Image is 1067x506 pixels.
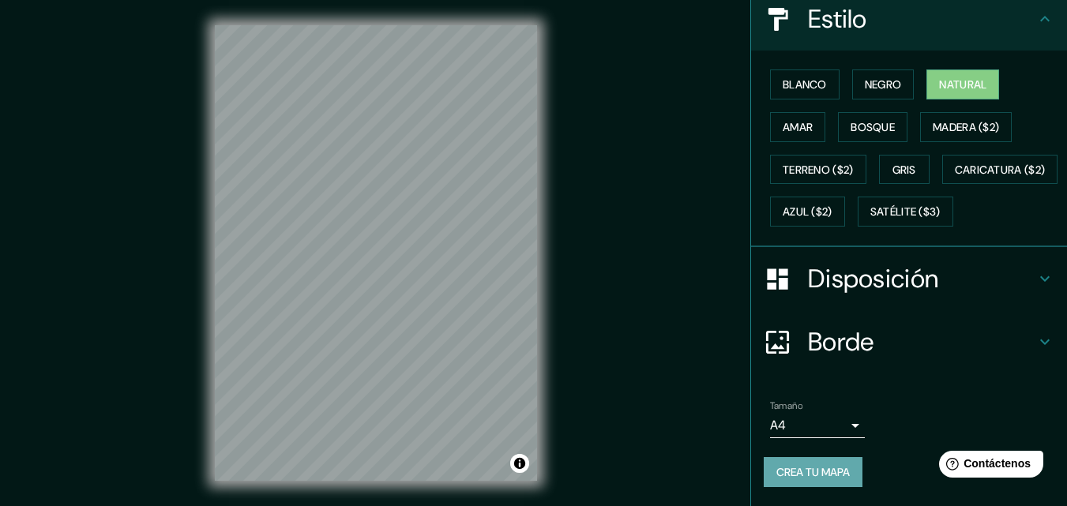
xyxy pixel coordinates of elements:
[933,120,999,134] font: Madera ($2)
[783,205,832,219] font: Azul ($2)
[879,155,930,185] button: Gris
[858,197,953,227] button: Satélite ($3)
[942,155,1058,185] button: Caricatura ($2)
[751,247,1067,310] div: Disposición
[852,69,915,99] button: Negro
[751,310,1067,373] div: Borde
[783,77,827,92] font: Blanco
[920,112,1012,142] button: Madera ($2)
[764,457,862,487] button: Crea tu mapa
[215,25,537,481] canvas: Mapa
[770,413,865,438] div: A4
[776,465,850,479] font: Crea tu mapa
[770,112,825,142] button: Amar
[939,77,986,92] font: Natural
[770,197,845,227] button: Azul ($2)
[783,163,854,177] font: Terreno ($2)
[851,120,895,134] font: Bosque
[865,77,902,92] font: Negro
[838,112,907,142] button: Bosque
[926,69,999,99] button: Natural
[770,417,786,433] font: A4
[770,69,840,99] button: Blanco
[770,155,866,185] button: Terreno ($2)
[926,444,1050,489] iframe: Lanzador de widgets de ayuda
[808,325,874,358] font: Borde
[892,163,916,177] font: Gris
[783,120,813,134] font: Amar
[955,163,1046,177] font: Caricatura ($2)
[808,262,938,295] font: Disposición
[510,454,529,473] button: Activar o desactivar atribución
[870,205,941,219] font: Satélite ($3)
[770,399,802,412] font: Tamaño
[808,2,867,36] font: Estilo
